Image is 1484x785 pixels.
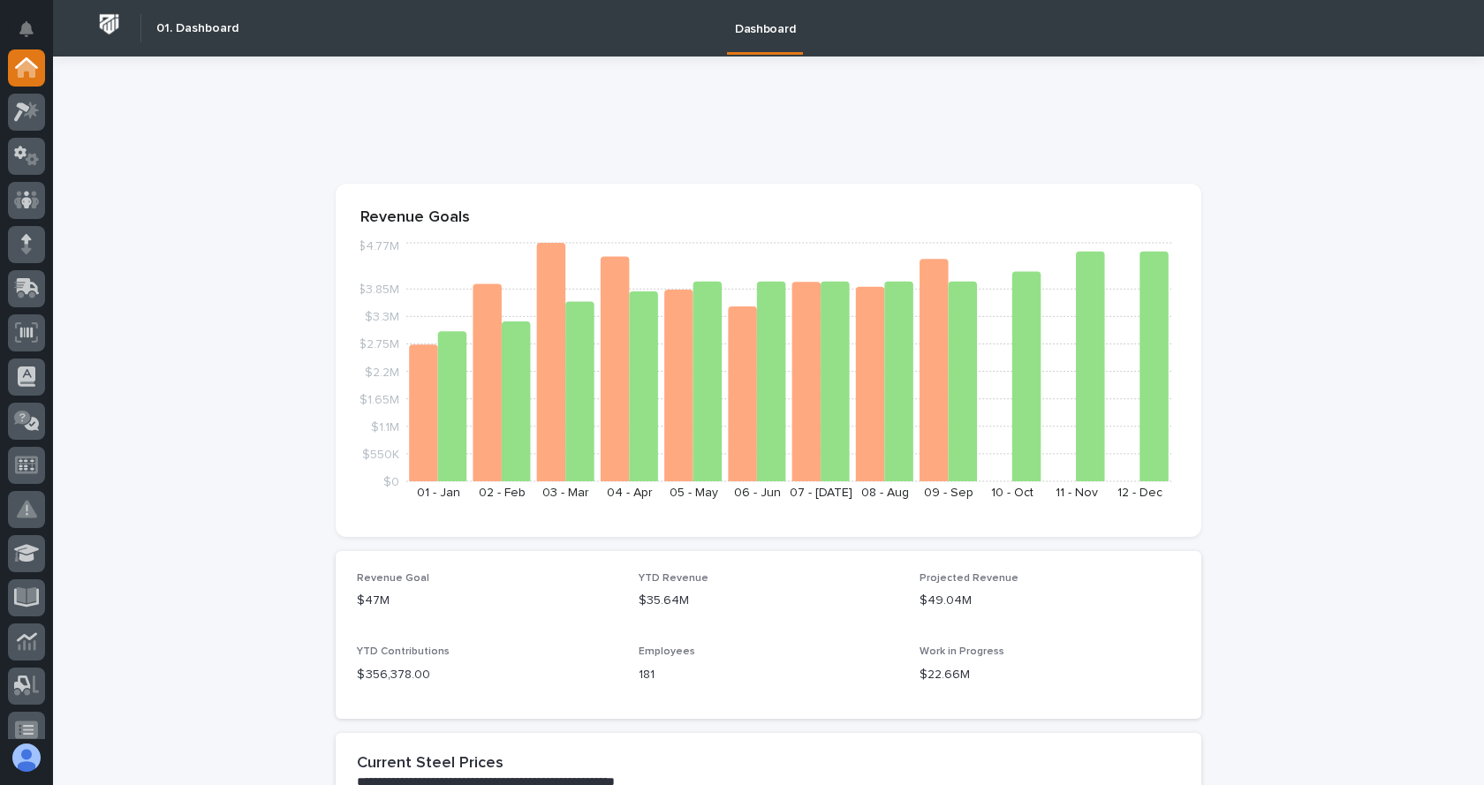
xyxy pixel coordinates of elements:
[920,592,1180,610] p: $49.04M
[8,739,45,776] button: users-avatar
[479,487,526,499] text: 02 - Feb
[790,487,852,499] text: 07 - [DATE]
[362,448,399,460] tspan: $550K
[920,666,1180,684] p: $22.66M
[156,21,238,36] h2: 01. Dashboard
[383,476,399,488] tspan: $0
[357,573,429,584] span: Revenue Goal
[861,487,909,499] text: 08 - Aug
[371,420,399,433] tspan: $1.1M
[639,666,899,684] p: 181
[670,487,718,499] text: 05 - May
[607,487,653,499] text: 04 - Apr
[924,487,973,499] text: 09 - Sep
[357,666,617,684] p: $ 356,378.00
[365,366,399,378] tspan: $2.2M
[920,646,1004,657] span: Work in Progress
[22,21,45,49] div: Notifications
[639,573,708,584] span: YTD Revenue
[920,573,1018,584] span: Projected Revenue
[365,311,399,323] tspan: $3.3M
[358,240,399,253] tspan: $4.77M
[357,754,503,774] h2: Current Steel Prices
[417,487,460,499] text: 01 - Jan
[360,208,1177,228] p: Revenue Goals
[360,393,399,405] tspan: $1.65M
[734,487,781,499] text: 06 - Jun
[991,487,1033,499] text: 10 - Oct
[358,283,399,296] tspan: $3.85M
[639,592,899,610] p: $35.64M
[1056,487,1098,499] text: 11 - Nov
[359,338,399,351] tspan: $2.75M
[8,11,45,48] button: Notifications
[1117,487,1162,499] text: 12 - Dec
[93,8,125,41] img: Workspace Logo
[542,487,589,499] text: 03 - Mar
[357,646,450,657] span: YTD Contributions
[639,646,695,657] span: Employees
[357,592,617,610] p: $47M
